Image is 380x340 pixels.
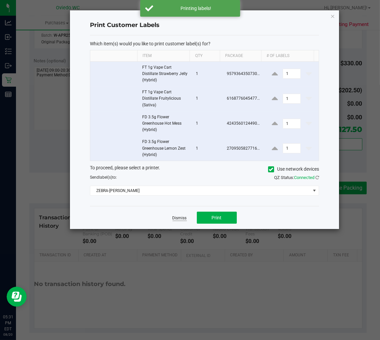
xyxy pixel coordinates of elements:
[138,136,192,161] td: FD 3.5g Flower Greenhouse Lemon Zest (Hybrid)
[85,164,324,174] div: To proceed, please select a printer.
[90,41,319,47] p: Which item(s) would you like to print customer label(s) for?
[137,50,190,62] th: Item
[220,50,261,62] th: Package
[90,186,310,195] span: ZEBRA-[PERSON_NAME]
[223,62,265,87] td: 9579364350730615
[157,5,235,12] div: Printing labels!
[192,111,223,136] td: 1
[138,62,192,87] td: FT 1g Vape Cart Distillate Strawberry Jelly (Hybrid)
[261,50,314,62] th: # of labels
[7,287,27,307] iframe: Resource center
[212,215,222,220] span: Print
[138,86,192,111] td: FT 1g Vape Cart Distillate Fruitylicious (Sativa)
[197,212,237,224] button: Print
[173,215,187,221] a: Dismiss
[90,175,117,180] span: Send to:
[190,50,220,62] th: Qty
[268,166,319,173] label: Use network devices
[223,136,265,161] td: 2709505827716024
[192,136,223,161] td: 1
[223,86,265,111] td: 6168776045477998
[294,175,314,180] span: Connected
[192,86,223,111] td: 1
[274,175,319,180] span: QZ Status:
[223,111,265,136] td: 4243560124490937
[99,175,112,180] span: label(s)
[192,62,223,87] td: 1
[90,21,319,30] h4: Print Customer Labels
[138,111,192,136] td: FD 3.5g Flower Greenhouse Hot Mess (Hybrid)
